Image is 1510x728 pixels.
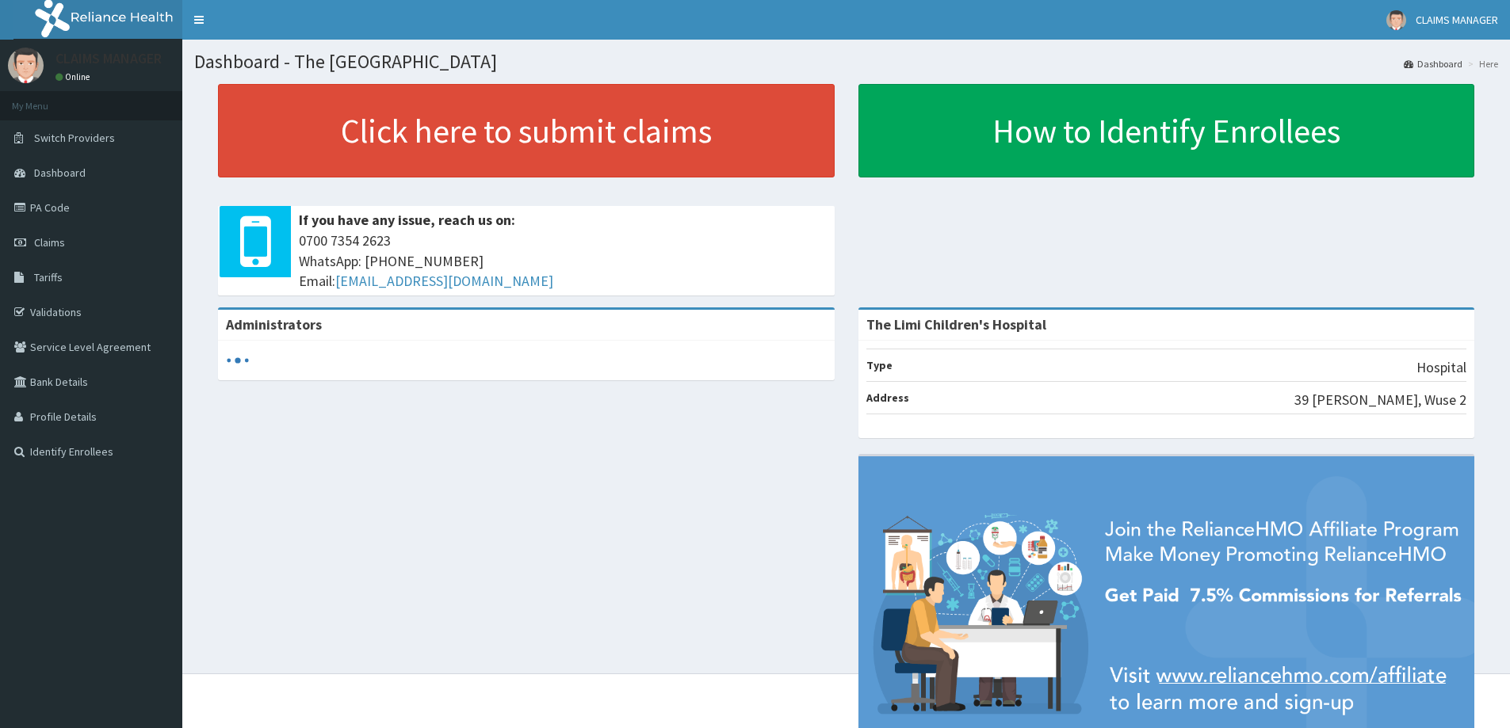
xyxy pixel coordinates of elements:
[299,231,827,292] span: 0700 7354 2623 WhatsApp: [PHONE_NUMBER] Email:
[866,391,909,405] b: Address
[34,270,63,284] span: Tariffs
[34,235,65,250] span: Claims
[8,48,44,83] img: User Image
[1416,13,1498,27] span: CLAIMS MANAGER
[1404,57,1462,71] a: Dashboard
[866,315,1046,334] strong: The Limi Children's Hospital
[1294,390,1466,410] p: 39 [PERSON_NAME], Wuse 2
[858,84,1475,177] a: How to Identify Enrollees
[55,51,162,66] p: CLAIMS MANAGER
[226,315,322,334] b: Administrators
[194,51,1498,72] h1: Dashboard - The [GEOGRAPHIC_DATA]
[226,349,250,372] svg: audio-loading
[1386,10,1406,30] img: User Image
[34,131,115,145] span: Switch Providers
[335,272,553,290] a: [EMAIL_ADDRESS][DOMAIN_NAME]
[1416,357,1466,378] p: Hospital
[1464,57,1498,71] li: Here
[866,358,893,372] b: Type
[55,71,94,82] a: Online
[218,84,835,177] a: Click here to submit claims
[299,211,515,229] b: If you have any issue, reach us on:
[34,166,86,180] span: Dashboard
